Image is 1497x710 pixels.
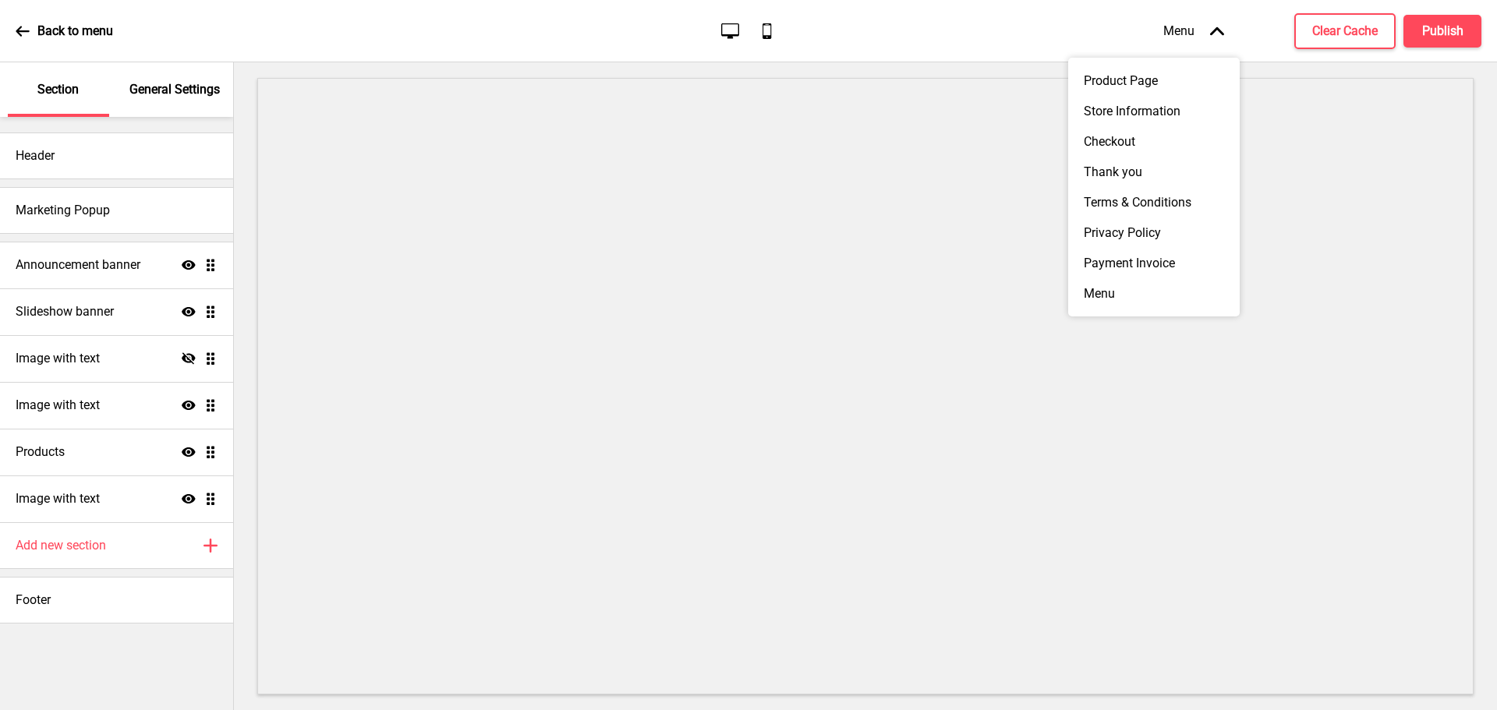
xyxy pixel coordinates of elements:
[16,443,65,461] h4: Products
[1068,157,1240,187] div: Thank you
[1068,65,1240,96] div: Product Page
[37,81,79,98] p: Section
[1148,8,1240,54] div: Menu
[16,397,100,414] h4: Image with text
[1068,278,1240,309] div: Menu
[1068,96,1240,126] div: Store Information
[37,23,113,40] p: Back to menu
[1068,248,1240,278] div: Payment Invoice
[16,256,140,274] h4: Announcement banner
[16,490,100,507] h4: Image with text
[1403,15,1481,48] button: Publish
[1068,126,1240,157] div: Checkout
[16,592,51,609] h4: Footer
[1294,13,1396,49] button: Clear Cache
[16,202,110,219] h4: Marketing Popup
[16,147,55,164] h4: Header
[1312,23,1378,40] h4: Clear Cache
[1068,217,1240,248] div: Privacy Policy
[16,537,106,554] h4: Add new section
[1422,23,1463,40] h4: Publish
[16,350,100,367] h4: Image with text
[129,81,220,98] p: General Settings
[1068,187,1240,217] div: Terms & Conditions
[16,10,113,52] a: Back to menu
[16,303,114,320] h4: Slideshow banner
